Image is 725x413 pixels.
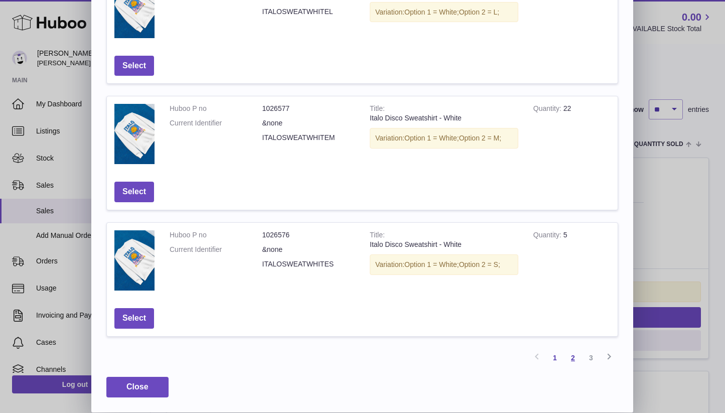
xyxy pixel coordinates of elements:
strong: Title [370,231,385,241]
dd: &none [262,245,355,254]
img: Italo Disco Sweatshirt - White [114,104,155,164]
div: Variation: [370,254,518,275]
a: 2 [564,349,582,367]
dd: ITALOSWEATWHITEM [262,133,355,143]
span: Close [126,382,149,391]
strong: Title [370,104,385,115]
strong: Quantity [533,104,563,115]
span: Option 2 = L; [459,8,500,16]
div: Italo Disco Sweatshirt - White [370,113,518,123]
div: Variation: [370,128,518,149]
span: Option 2 = S; [459,260,500,268]
strong: Quantity [533,231,563,241]
dd: 1026576 [262,230,355,240]
td: 5 [526,223,618,301]
a: 3 [582,349,600,367]
button: Select [114,308,154,329]
dt: Current Identifier [170,245,262,254]
button: Close [106,377,169,397]
div: Variation: [370,2,518,23]
a: 1 [546,349,564,367]
dd: ITALOSWEATWHITEL [262,7,355,17]
dd: ITALOSWEATWHITES [262,259,355,269]
span: Option 1 = White; [404,260,459,268]
span: Option 1 = White; [404,8,459,16]
span: Option 2 = M; [459,134,501,142]
dd: &none [262,118,355,128]
dt: Huboo P no [170,104,262,113]
div: Italo Disco Sweatshirt - White [370,240,518,249]
dt: Current Identifier [170,118,262,128]
dt: Huboo P no [170,230,262,240]
button: Select [114,56,154,76]
td: 22 [526,96,618,174]
dd: 1026577 [262,104,355,113]
span: Option 1 = White; [404,134,459,142]
button: Select [114,182,154,202]
img: Italo Disco Sweatshirt - White [114,230,155,291]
